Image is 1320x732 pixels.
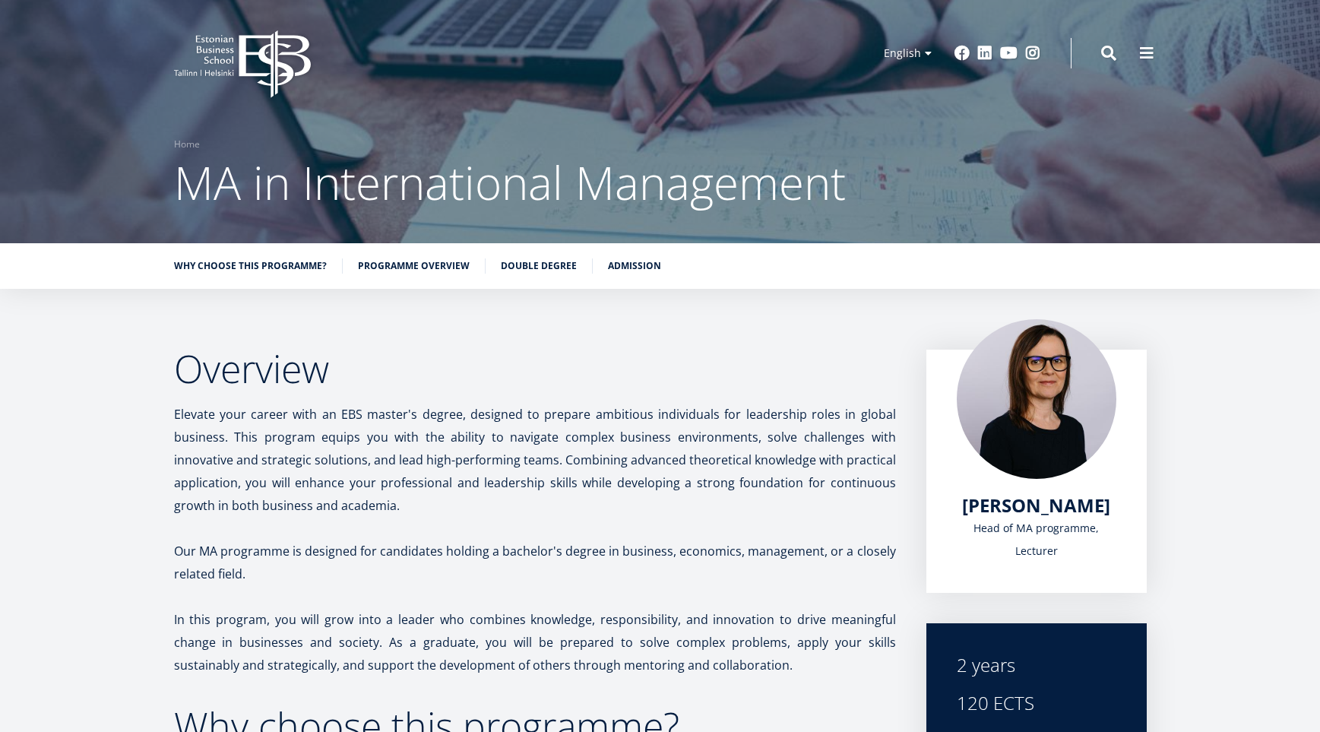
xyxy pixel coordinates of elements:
h2: Overview [174,350,896,388]
div: 2 years [957,654,1116,677]
a: Facebook [954,46,970,61]
a: Home [174,137,200,152]
a: [PERSON_NAME] [962,494,1110,517]
div: 120 ECTS [957,692,1116,715]
p: Our MA programme is designed for candidates holding a bachelor's degree in business, economics, m... [174,540,896,585]
a: Programme overview [358,258,470,274]
div: Head of MA programme, Lecturer [957,517,1116,562]
span: Elevate your career with an EBS master's degree, designed to prepare ambitious individuals for le... [174,406,896,514]
a: Instagram [1025,46,1040,61]
p: In this program, you will grow into a leader who combines knowledge, responsibility, and innovati... [174,608,896,677]
a: Double Degree [501,258,577,274]
a: Youtube [1000,46,1018,61]
span: [PERSON_NAME] [962,493,1110,518]
a: Admission [608,258,661,274]
a: Why choose this programme? [174,258,327,274]
span: MA in International Management [174,151,846,214]
a: Linkedin [977,46,992,61]
img: Piret Masso [957,319,1116,479]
